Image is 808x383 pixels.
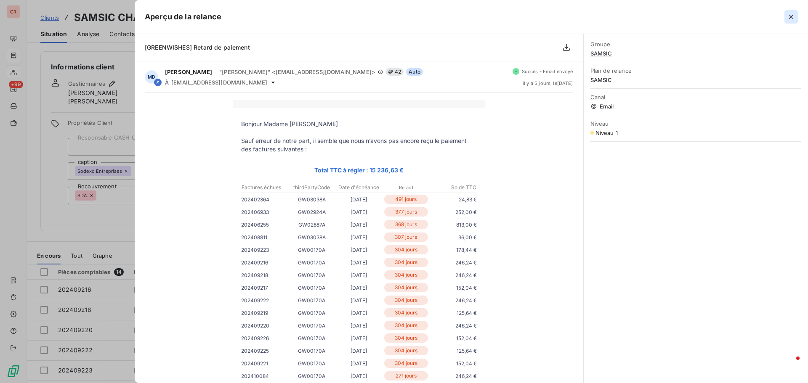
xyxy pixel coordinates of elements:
span: il y a 5 jours , le [DATE] [523,81,573,86]
p: [DATE] [335,346,383,355]
span: Email [590,103,801,110]
p: 304 jours [384,245,428,254]
span: Canal [590,94,801,100]
p: 152,04 € [430,283,477,292]
p: 307 jours [384,232,428,242]
p: 152,04 € [430,359,477,368]
p: 491 jours [384,195,428,204]
p: 246,24 € [430,296,477,305]
span: Succès - Email envoyé [522,69,573,74]
p: 202409217 [241,283,288,292]
p: GW00170A [288,359,335,368]
p: 377 jours [384,207,428,217]
p: 246,24 € [430,372,477,380]
p: GW00170A [288,258,335,267]
p: [DATE] [335,359,383,368]
p: Factures échues [242,184,288,191]
span: SAMSIC [590,50,801,57]
p: 125,64 € [430,309,477,317]
p: 252,00 € [430,208,477,217]
p: 304 jours [384,296,428,305]
p: 304 jours [384,346,428,355]
p: 202409221 [241,359,288,368]
p: 202409226 [241,334,288,343]
p: Total TTC à régler : 15 236,63 € [241,165,477,175]
p: 202409216 [241,258,288,267]
p: 24,83 € [430,195,477,204]
p: 178,44 € [430,246,477,254]
p: 152,04 € [430,334,477,343]
span: [EMAIL_ADDRESS][DOMAIN_NAME] [171,79,267,86]
h5: Aperçu de la relance [145,11,221,23]
p: GW00170A [288,346,335,355]
p: GW00170A [288,246,335,254]
p: 202409219 [241,309,288,317]
p: thirdPartyCode [289,184,335,191]
span: 42 [385,68,404,76]
p: 304 jours [384,321,428,330]
p: [DATE] [335,246,383,254]
span: "[PERSON_NAME]" <[EMAIL_ADDRESS][DOMAIN_NAME]> [219,69,375,75]
p: [DATE] [335,309,383,317]
p: GW00170A [288,309,335,317]
p: 813,00 € [430,220,477,229]
p: 368 jours [384,220,428,229]
p: 246,24 € [430,271,477,280]
p: 202406933 [241,208,288,217]
p: [DATE] [335,283,383,292]
p: [DATE] [335,258,383,267]
p: GW00170A [288,334,335,343]
p: 246,24 € [430,258,477,267]
p: 202408811 [241,233,288,242]
p: Bonjour Madame [PERSON_NAME] [241,120,477,128]
p: 202409225 [241,346,288,355]
span: Plan de relance [590,67,801,74]
p: GW00170A [288,296,335,305]
span: - [215,69,217,74]
p: GW00170A [288,372,335,380]
p: 202409222 [241,296,288,305]
p: 125,64 € [430,346,477,355]
p: [DATE] [335,296,383,305]
span: [GREENWISHES] Retard de paiement [145,44,250,51]
p: GW00170A [288,283,335,292]
span: Groupe [590,41,801,48]
p: GW00170A [288,321,335,330]
p: 304 jours [384,270,428,280]
p: GW03038A [288,233,335,242]
span: SAMSIC [590,77,801,83]
p: 202409220 [241,321,288,330]
p: 36,00 € [430,233,477,242]
p: GW03038A [288,195,335,204]
p: Sauf erreur de notre part, il semble que nous n’avons pas encore reçu le paiement des factures su... [241,137,477,153]
p: [DATE] [335,321,383,330]
p: 202409223 [241,246,288,254]
p: 246,24 € [430,321,477,330]
span: Auto [406,68,423,76]
p: 304 jours [384,333,428,343]
p: 304 jours [384,258,428,267]
span: À [165,79,169,86]
p: [DATE] [335,334,383,343]
p: [DATE] [335,208,383,217]
p: [DATE] [335,372,383,380]
p: [DATE] [335,233,383,242]
p: 202406255 [241,220,288,229]
p: GW00170A [288,271,335,280]
p: 304 jours [384,308,428,317]
iframe: Intercom live chat [779,354,800,375]
div: MD [145,70,158,84]
p: GW02887A [288,220,335,229]
span: [PERSON_NAME] [165,69,212,75]
p: [DATE] [335,271,383,280]
p: 304 jours [384,283,428,292]
p: [DATE] [335,220,383,229]
p: Solde TTC [430,184,476,191]
p: 304 jours [384,359,428,368]
span: Niveau 1 [595,129,618,136]
p: Date d'échéance [336,184,382,191]
p: 271 jours [384,371,428,380]
p: 202402364 [241,195,288,204]
p: 202410084 [241,372,288,380]
span: Niveau [590,120,801,127]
